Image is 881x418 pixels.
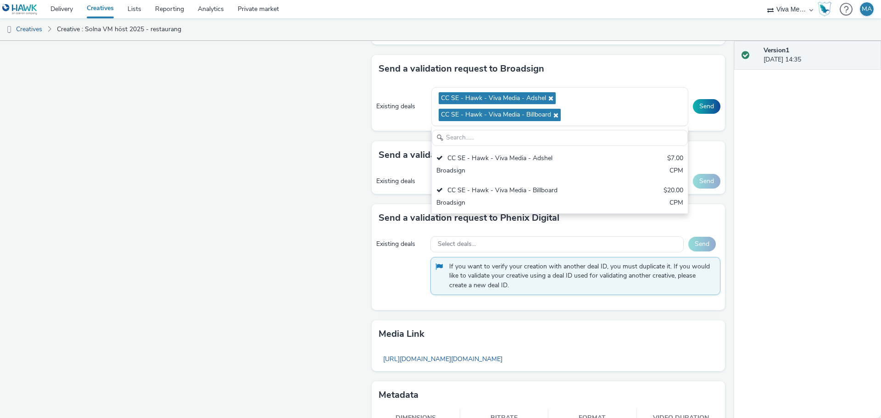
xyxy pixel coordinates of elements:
[376,177,427,186] div: Existing deals
[441,95,546,102] span: CC SE - Hawk - Viva Media - Adshel
[693,174,720,189] button: Send
[667,154,683,164] div: $7.00
[818,2,831,17] img: Hawk Academy
[436,166,599,177] div: Broadsign
[376,240,426,249] div: Existing deals
[449,262,711,290] span: If you want to verify your creation with another deal ID, you must duplicate it. If you would lik...
[432,130,688,146] input: Search......
[379,350,507,368] a: [URL][DOMAIN_NAME][DOMAIN_NAME]
[52,18,186,40] a: Creative : Solna VM höst 2025 - restaurang
[669,166,683,177] div: CPM
[862,2,872,16] div: MA
[436,186,599,196] div: CC SE - Hawk - Viva Media - Billboard
[764,46,874,65] div: [DATE] 14:35
[379,388,418,402] h3: Metadata
[2,4,38,15] img: undefined Logo
[436,154,599,164] div: CC SE - Hawk - Viva Media - Adshel
[379,211,559,225] h3: Send a validation request to Phenix Digital
[441,111,551,119] span: CC SE - Hawk - Viva Media - Billboard
[379,148,556,162] h3: Send a validation request to MyAdbooker
[764,46,789,55] strong: Version 1
[376,102,427,111] div: Existing deals
[818,2,835,17] a: Hawk Academy
[688,237,716,251] button: Send
[436,198,599,209] div: Broadsign
[669,198,683,209] div: CPM
[5,25,14,34] img: dooh
[379,327,424,341] h3: Media link
[438,240,476,248] span: Select deals...
[693,99,720,114] button: Send
[664,186,683,196] div: $20.00
[379,62,544,76] h3: Send a validation request to Broadsign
